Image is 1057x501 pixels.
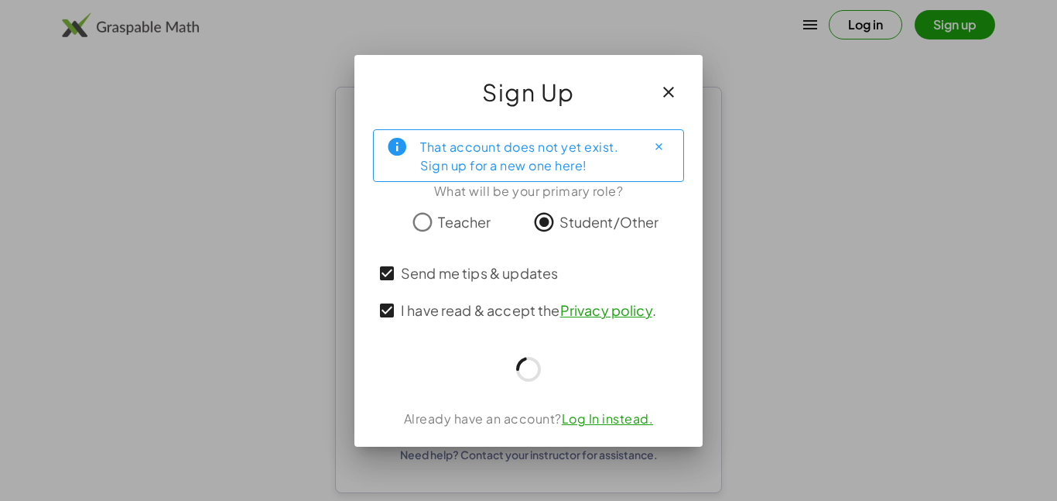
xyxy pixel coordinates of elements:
div: That account does not yet exist. Sign up for a new one here! [420,136,634,175]
a: Privacy policy [560,301,652,319]
span: Send me tips & updates [401,263,558,283]
span: Sign Up [482,74,575,111]
button: Close [646,135,671,160]
div: Already have an account? [373,410,684,428]
span: Student/Other [559,211,659,232]
span: I have read & accept the . [401,300,656,321]
div: What will be your primary role? [373,182,684,201]
span: Teacher [438,211,491,232]
a: Log In instead. [562,410,654,427]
